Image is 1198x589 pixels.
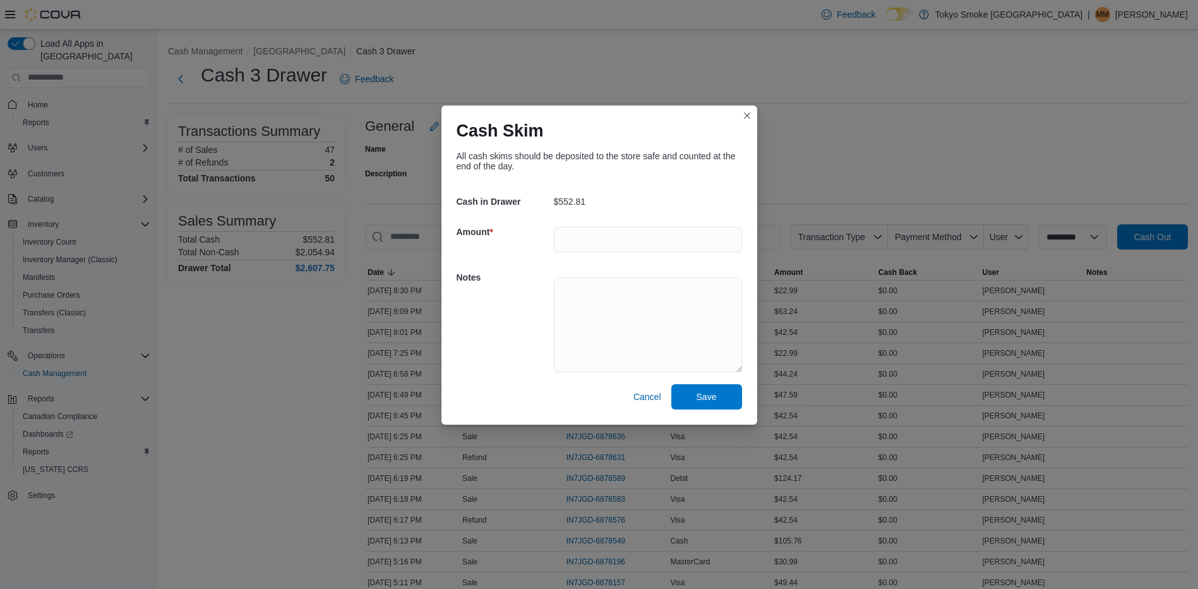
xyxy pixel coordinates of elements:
h5: Amount [457,219,551,245]
span: Save [697,391,717,403]
button: Save [671,384,742,410]
button: Closes this modal window [740,108,755,123]
span: Cancel [633,391,661,403]
h5: Cash in Drawer [457,189,551,214]
h1: Cash Skim [457,121,544,141]
p: $552.81 [554,197,586,207]
h5: Notes [457,265,551,290]
button: Cancel [628,384,666,410]
div: All cash skims should be deposited to the store safe and counted at the end of the day. [457,151,742,171]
